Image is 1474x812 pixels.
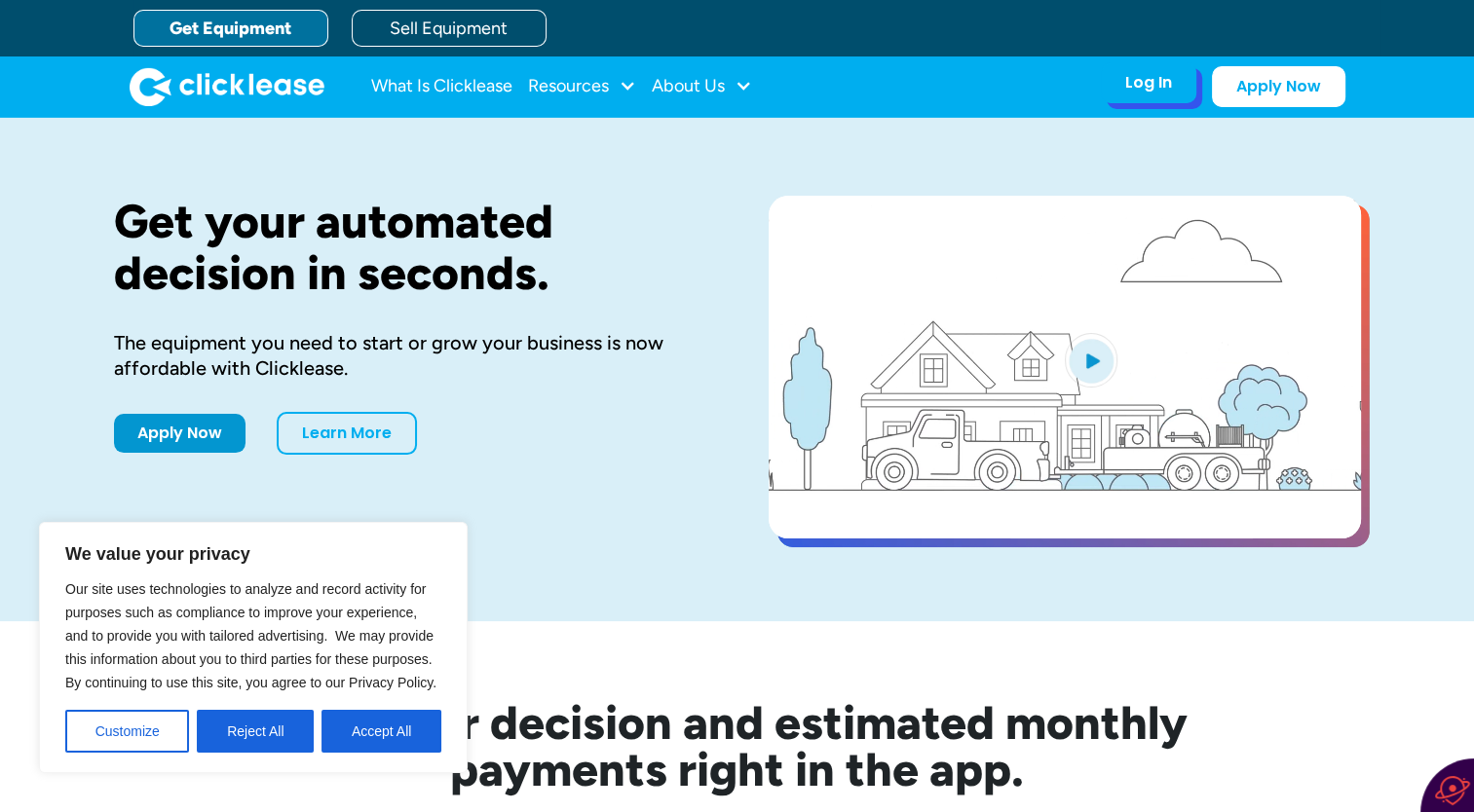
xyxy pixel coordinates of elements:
button: Reject All [197,710,314,753]
a: home [130,67,324,106]
span: Our site uses technologies to analyze and record activity for purposes such as compliance to impr... [65,581,436,690]
div: The equipment you need to start or grow your business is now affordable with Clicklease. [114,330,706,381]
button: Customize [65,710,189,753]
img: Clicklease logo [130,67,324,106]
div: Log In [1125,73,1172,92]
a: Sell Equipment [352,10,547,47]
a: What Is Clicklease [371,67,512,106]
a: Apply Now [1212,66,1345,107]
a: Apply Now [114,414,246,453]
div: We value your privacy [39,522,468,773]
button: Accept All [321,710,441,753]
a: open lightbox [769,196,1361,538]
h1: Get your automated decision in seconds. [114,196,706,299]
div: Resources [528,67,636,106]
h2: See your decision and estimated monthly payments right in the app. [192,699,1283,793]
a: Get Equipment [133,10,328,47]
div: About Us [652,67,752,106]
a: Learn More [277,412,417,455]
p: We value your privacy [65,542,441,566]
img: Blue play button logo on a light blue circular background [1065,333,1117,388]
